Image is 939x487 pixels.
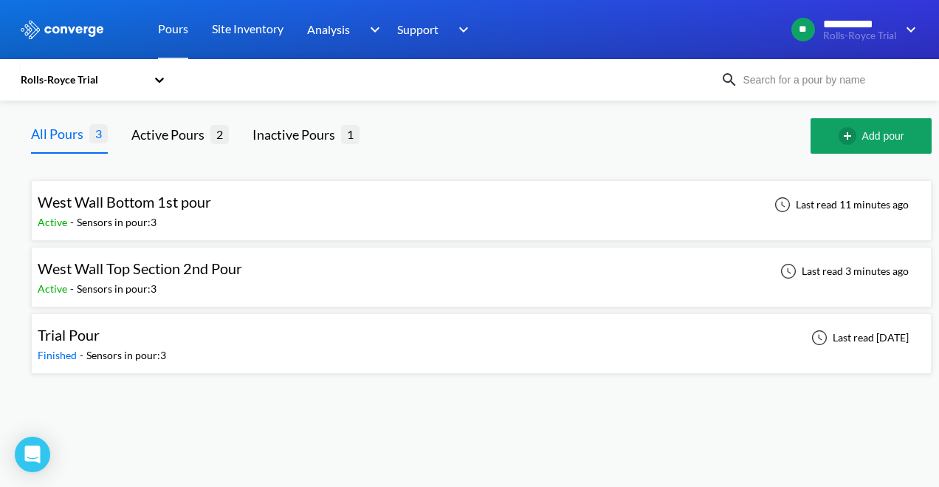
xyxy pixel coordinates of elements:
span: 3 [89,124,108,143]
img: add-circle-outline.svg [839,127,862,145]
button: Add pour [811,118,932,154]
a: West Wall Top Section 2nd PourActive-Sensors in pour:3Last read 3 minutes ago [31,264,932,276]
span: - [70,216,77,228]
div: Last read [DATE] [803,329,913,347]
span: Trial Pour [38,326,100,344]
a: Trial PourFinished-Sensors in pour:3Last read [DATE] [31,330,932,343]
img: downArrow.svg [449,21,472,38]
div: Inactive Pours [252,124,341,145]
span: 2 [210,125,229,143]
input: Search for a pour by name [738,72,917,88]
div: Last read 11 minutes ago [766,196,913,214]
img: logo_ewhite.svg [19,20,105,39]
img: downArrow.svg [360,21,384,38]
div: All Pours [31,123,89,144]
span: Active [38,282,70,295]
span: Analysis [307,20,350,38]
div: Sensors in pour: 3 [77,214,156,231]
span: - [70,282,77,295]
div: Active Pours [131,124,210,145]
div: Sensors in pour: 3 [86,347,166,364]
div: Open Intercom Messenger [15,437,50,472]
span: Support [397,20,438,38]
img: icon-search.svg [720,71,738,89]
span: West Wall Bottom 1st pour [38,193,211,211]
a: West Wall Bottom 1st pourActive-Sensors in pour:3Last read 11 minutes ago [31,197,932,210]
span: West Wall Top Section 2nd Pour [38,259,242,277]
span: - [80,349,86,361]
div: Rolls-Royce Trial [19,72,146,88]
div: Last read 3 minutes ago [772,262,913,280]
div: Sensors in pour: 3 [77,281,156,297]
span: Rolls-Royce Trial [823,30,896,41]
span: 1 [341,125,360,143]
img: downArrow.svg [896,21,920,38]
span: Active [38,216,70,228]
span: Finished [38,349,80,361]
